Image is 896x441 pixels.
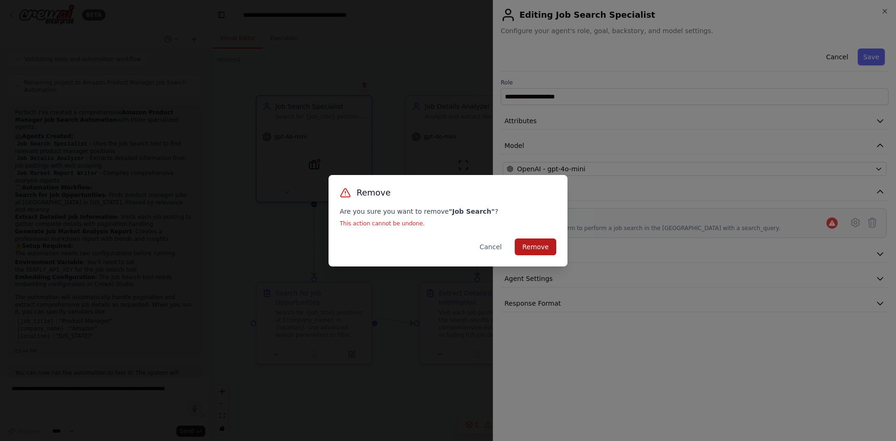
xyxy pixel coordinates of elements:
strong: " Job Search " [449,208,495,215]
button: Cancel [472,238,509,255]
h3: Remove [357,186,391,199]
p: This action cannot be undone. [340,220,556,227]
button: Remove [515,238,556,255]
p: Are you sure you want to remove ? [340,207,556,216]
